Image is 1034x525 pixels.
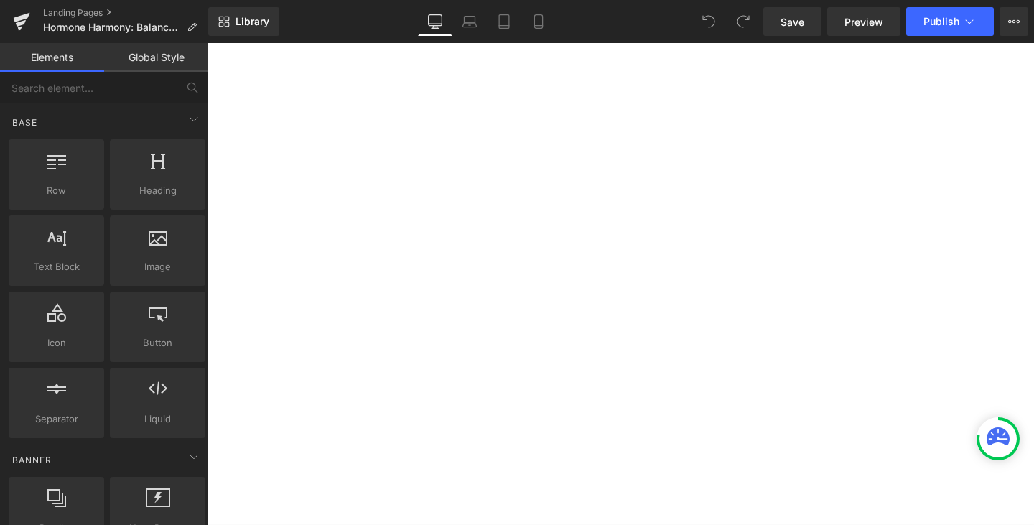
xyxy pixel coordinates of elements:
[487,7,521,36] a: Tablet
[844,14,883,29] span: Preview
[114,183,201,198] span: Heading
[43,7,208,19] a: Landing Pages
[114,335,201,350] span: Button
[452,7,487,36] a: Laptop
[13,183,100,198] span: Row
[11,116,39,129] span: Base
[729,7,758,36] button: Redo
[13,412,100,427] span: Separator
[418,7,452,36] a: Desktop
[13,335,100,350] span: Icon
[521,7,556,36] a: Mobile
[104,43,208,72] a: Global Style
[1000,7,1028,36] button: More
[694,7,723,36] button: Undo
[13,259,100,274] span: Text Block
[236,15,269,28] span: Library
[114,259,201,274] span: Image
[114,412,201,427] span: Liquid
[11,453,53,467] span: Banner
[781,14,804,29] span: Save
[43,22,181,33] span: Hormone Harmony: Balance &amp; Vitality
[906,7,994,36] button: Publish
[827,7,900,36] a: Preview
[208,7,279,36] a: New Library
[923,16,959,27] span: Publish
